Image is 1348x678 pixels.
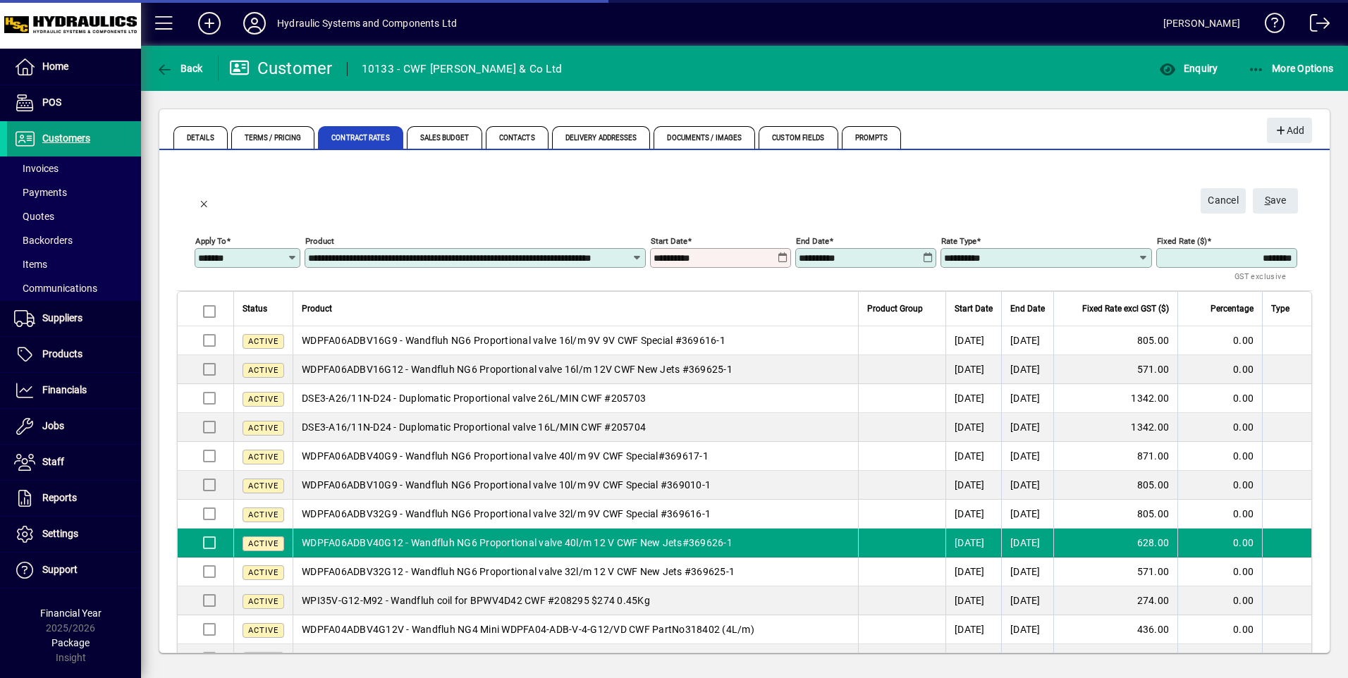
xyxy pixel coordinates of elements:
td: 0.00 [1177,529,1262,557]
span: Invoices [14,163,59,174]
td: [DATE] [945,557,1001,586]
td: WDPFA04ADBV4G12V - Wandfluh NG4 Mini WDPFA04-ADB-V-4-G12/VD CWF PartNo318402 (4L/m) [293,615,858,644]
button: Enquiry [1156,56,1221,81]
span: Active [248,597,278,606]
a: Financials [7,373,141,408]
td: WDPFA06ADBV40G9 - Wandfluh NG6 Proportional valve 40l/m 9V CWF Special#369617-1 [293,442,858,471]
a: Support [7,553,141,588]
td: 1342.00 [1053,413,1177,442]
a: Staff [7,445,141,480]
td: [DATE] [945,529,1001,557]
td: 0.00 [1177,355,1262,384]
mat-label: Fixed rate ($) [1157,236,1207,246]
div: Hydraulic Systems and Components Ltd [277,12,457,35]
td: [DATE] [945,355,1001,384]
span: Products [42,348,82,359]
span: Reports [42,492,77,503]
td: 571.00 [1053,355,1177,384]
span: Details [173,126,228,149]
td: 0.00 [1177,500,1262,529]
span: Product Group [867,301,923,316]
span: Cancel [1208,189,1239,212]
span: Customers [42,132,90,144]
td: [DATE] [945,413,1001,442]
span: More Options [1248,63,1334,74]
td: 871.00 [1053,442,1177,471]
span: Staff [42,456,64,467]
td: 0.00 [1177,326,1262,355]
td: 0.00 [1177,615,1262,644]
td: 0.00 [1177,557,1262,586]
a: Payments [7,180,141,204]
td: WPI35V-G12-M92 - Wandfluh coil for BPWV4D42 CWF #208295 $274 0.45Kg [293,586,858,615]
span: End Date [1010,301,1045,316]
span: Financials [42,384,87,395]
app-page-header-button: Back [188,184,221,218]
a: Products [7,337,141,372]
span: Financial Year [40,608,102,619]
span: Custom Fields [759,126,838,149]
td: DSE3-A16/11N-D24 - Duplomatic Proportional valve 16L/MIN CWF #205704 [293,413,858,442]
td: 805.00 [1053,500,1177,529]
span: Type [1271,301,1289,316]
td: [DATE] [1001,529,1053,557]
td: 0.00 [1177,413,1262,442]
a: Home [7,49,141,85]
td: 571.00 [1053,557,1177,586]
td: 0.00 [1177,442,1262,471]
td: WDPFA06ADBV40G12 - Wandfluh NG6 Proportional valve 40l/m 12 V CWF New Jets#369626-1 [293,529,858,557]
td: [DATE] [945,442,1001,471]
td: 0.00 [1177,471,1262,500]
button: Save [1253,188,1298,214]
mat-label: Start date [651,236,687,246]
td: [DATE] [945,644,1001,673]
td: WDPFA06ADBV32G9 - Wandfluh NG6 Proportional valve 32l/m 9V CWF Special #369616-1 [293,500,858,529]
td: 0.00 [1177,586,1262,615]
td: [DATE] [1001,557,1053,586]
span: Percentage [1211,301,1254,316]
span: Backorders [14,235,73,246]
a: Suppliers [7,301,141,336]
span: POS [42,97,61,108]
td: [DATE] [945,384,1001,413]
a: Communications [7,276,141,300]
td: [DATE] [1001,471,1053,500]
span: Prompts [842,126,902,149]
td: [DATE] [1001,644,1053,673]
span: Back [156,63,203,74]
span: Support [42,564,78,575]
button: Add [187,11,232,36]
span: Delivery Addresses [552,126,651,149]
app-page-header-button: Back [141,56,219,81]
td: [DATE] [1001,442,1053,471]
td: WDPFA06ADBV32G12 - Wandfluh NG6 Proportional valve 32l/m 12 V CWF New Jets #369625-1 [293,557,858,586]
td: [DATE] [1001,586,1053,615]
span: Fixed Rate excl GST ($) [1082,301,1169,316]
td: [DATE] [945,615,1001,644]
a: Backorders [7,228,141,252]
td: [DATE] [1001,326,1053,355]
button: Add [1267,118,1312,143]
span: Active [248,481,278,491]
a: Reports [7,481,141,516]
span: Terms / Pricing [231,126,315,149]
span: Active [248,568,278,577]
a: Settings [7,517,141,552]
td: 0.00 [1177,644,1262,673]
td: 379.00 [1053,644,1177,673]
td: [DATE] [945,326,1001,355]
div: Customer [229,57,333,80]
td: [DATE] [1001,384,1053,413]
a: Jobs [7,409,141,444]
a: Knowledge Base [1254,3,1285,49]
td: WDPFA06ADBV16G9 - Wandfluh NG6 Proportional valve 16l/m 9V 9V CWF Special #369616-1 [293,326,858,355]
span: ave [1265,189,1287,212]
a: Logout [1299,3,1330,49]
span: Payments [14,187,67,198]
span: Product [302,301,332,316]
span: Active [248,539,278,548]
td: WDPFA06ADBV16G12 - Wandfluh NG6 Proportional valve 16l/m 12V CWF New Jets #369625-1 [293,355,858,384]
span: Contacts [486,126,549,149]
button: Back [152,56,207,81]
span: Active [248,395,278,404]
